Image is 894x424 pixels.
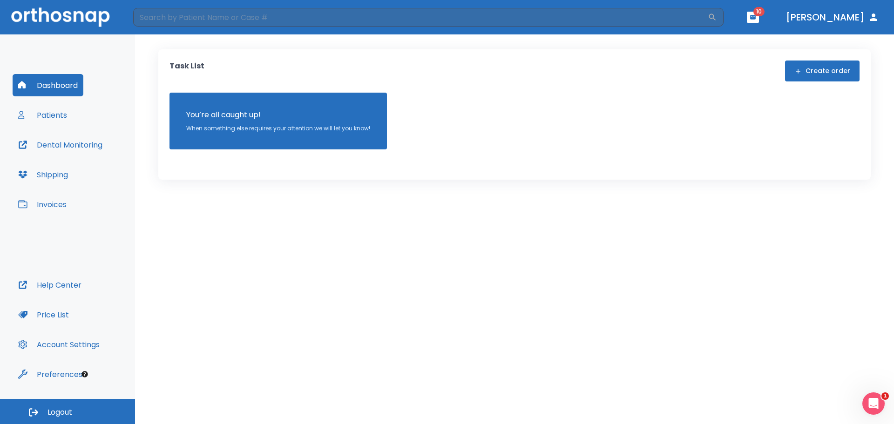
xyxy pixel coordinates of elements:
[13,163,74,186] button: Shipping
[133,8,708,27] input: Search by Patient Name or Case #
[13,134,108,156] button: Dental Monitoring
[785,61,860,81] button: Create order
[13,74,83,96] button: Dashboard
[11,7,110,27] img: Orthosnap
[13,274,87,296] button: Help Center
[753,7,765,16] span: 10
[186,109,370,121] p: You’re all caught up!
[13,363,88,385] button: Preferences
[881,392,889,400] span: 1
[862,392,885,415] iframe: Intercom live chat
[13,333,105,356] button: Account Settings
[47,407,72,417] span: Logout
[13,193,72,215] button: Invoices
[13,303,74,326] button: Price List
[782,9,883,26] button: [PERSON_NAME]
[169,61,204,81] p: Task List
[186,124,370,133] p: When something else requires your attention we will let you know!
[13,104,73,126] button: Patients
[81,370,89,378] div: Tooltip anchor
